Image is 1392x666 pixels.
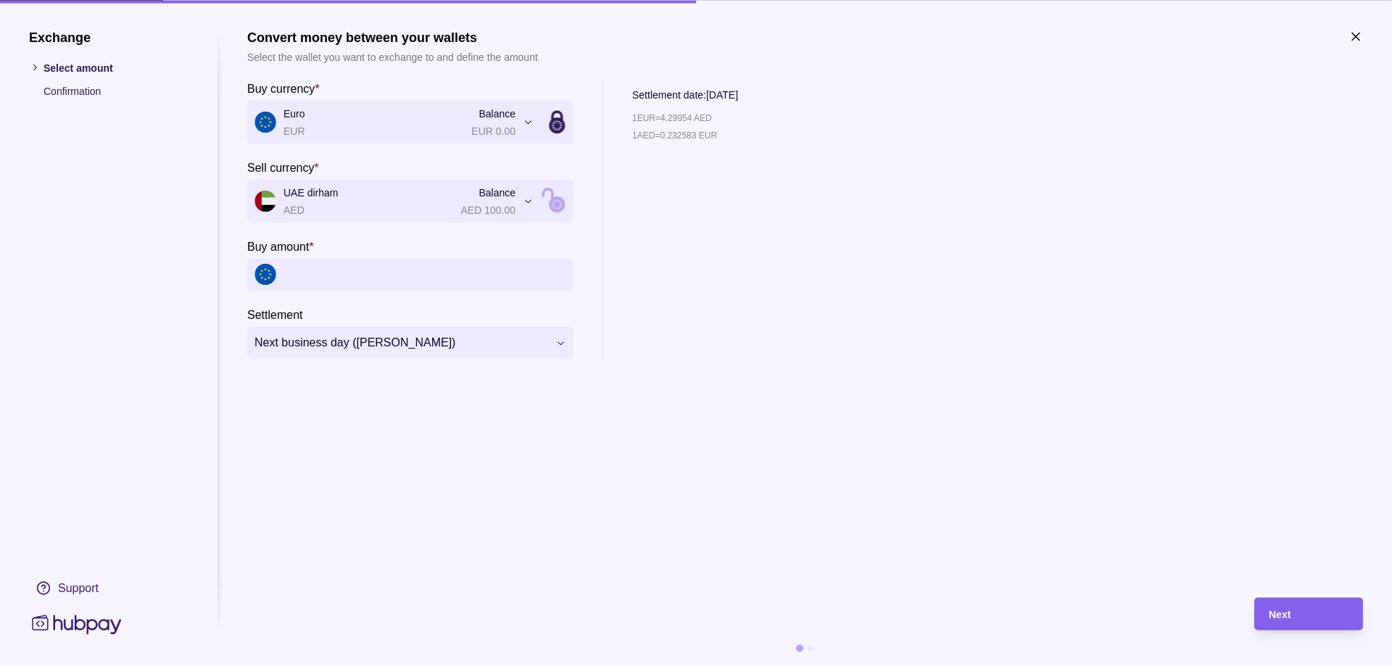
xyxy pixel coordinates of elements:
[29,29,188,45] h1: Exchange
[632,109,712,125] p: 1 EUR = 4.29954 AED
[43,83,188,99] p: Confirmation
[43,59,188,75] p: Select amount
[247,79,320,96] label: Buy currency
[247,305,302,322] label: Settlement
[283,258,566,291] input: amount
[254,264,276,286] img: eu
[632,127,717,143] p: 1 AED = 0.232583 EUR
[247,308,302,320] p: Settlement
[247,161,314,173] p: Sell currency
[29,573,188,603] a: Support
[247,29,538,45] h1: Convert money between your wallets
[632,86,738,102] p: Settlement date: [DATE]
[247,240,309,252] p: Buy amount
[1254,597,1363,630] button: Next
[247,237,314,254] label: Buy amount
[247,158,319,175] label: Sell currency
[247,49,538,64] p: Select the wallet you want to exchange to and define the amount
[1269,609,1290,620] span: Next
[58,580,99,596] div: Support
[247,82,315,94] p: Buy currency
